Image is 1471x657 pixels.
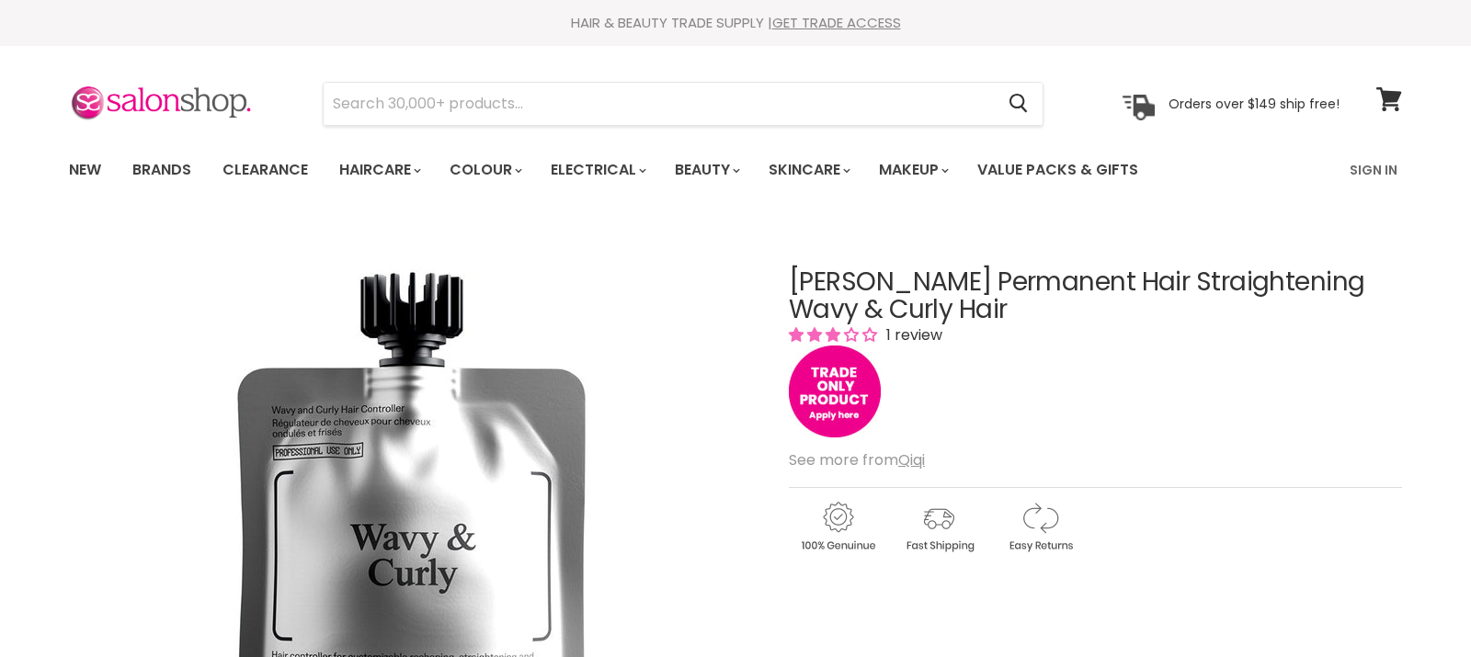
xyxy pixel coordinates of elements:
ul: Main menu [55,143,1246,197]
img: shipping.gif [890,499,987,555]
a: Clearance [209,151,322,189]
img: genuine.gif [789,499,886,555]
a: Sign In [1339,151,1408,189]
input: Search [324,83,994,125]
button: Search [994,83,1043,125]
span: 1 review [881,324,942,345]
a: Colour [436,151,533,189]
span: See more from [789,449,925,470]
h1: [PERSON_NAME] Permanent Hair Straightening Wavy & Curly Hair [789,268,1402,325]
a: Makeup [865,151,960,189]
a: Skincare [755,151,861,189]
form: Product [323,82,1043,126]
img: returns.gif [991,499,1089,555]
span: 3.00 stars [789,324,881,345]
nav: Main [46,143,1425,197]
a: Brands [119,151,205,189]
p: Orders over $149 ship free! [1169,95,1340,111]
a: Electrical [537,151,657,189]
a: Qiqi [898,449,925,470]
img: tradeonly_small.jpg [789,345,881,437]
a: GET TRADE ACCESS [772,13,901,32]
div: HAIR & BEAUTY TRADE SUPPLY | [46,14,1425,32]
a: Haircare [325,151,432,189]
a: Value Packs & Gifts [964,151,1152,189]
a: Beauty [661,151,751,189]
a: New [55,151,115,189]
